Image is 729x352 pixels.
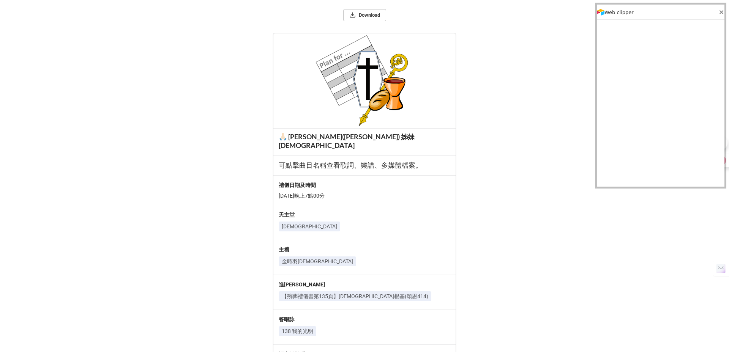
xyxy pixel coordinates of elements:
h3: 可點擊曲目名稱查看歌詞、樂譜、多媒體檔案。 [279,161,450,170]
p: 【殯葬禮儀書第135頁】[DEMOGRAPHIC_DATA]根基(頌恩414) [282,292,428,300]
b: 禮儀日期及時間 [279,182,316,188]
p: 金時羽[DEMOGRAPHIC_DATA] [282,258,353,265]
a: 【殯葬禮儀書第135頁】[DEMOGRAPHIC_DATA]根基(頌恩414) [279,291,431,301]
img: OYn2B0Nlnk0He-owYrQfzIoe03WP18t041pLcmUprls [314,33,415,128]
b: 天主堂 [279,212,295,218]
a: Download [343,9,386,21]
div: Close web clipper [718,8,724,17]
b: 進[PERSON_NAME] [279,281,325,288]
div: Web clipper [604,9,718,15]
b: 主禮 [279,247,289,253]
p: [DATE]晚上7點00分 [279,192,450,200]
b: 答唱詠 [279,316,295,322]
p: 138 我的光明 [282,327,313,335]
div: 🙏🏻 [PERSON_NAME]([PERSON_NAME]) 姊妹[DEMOGRAPHIC_DATA] [279,132,450,150]
p: [DEMOGRAPHIC_DATA] [282,223,337,230]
